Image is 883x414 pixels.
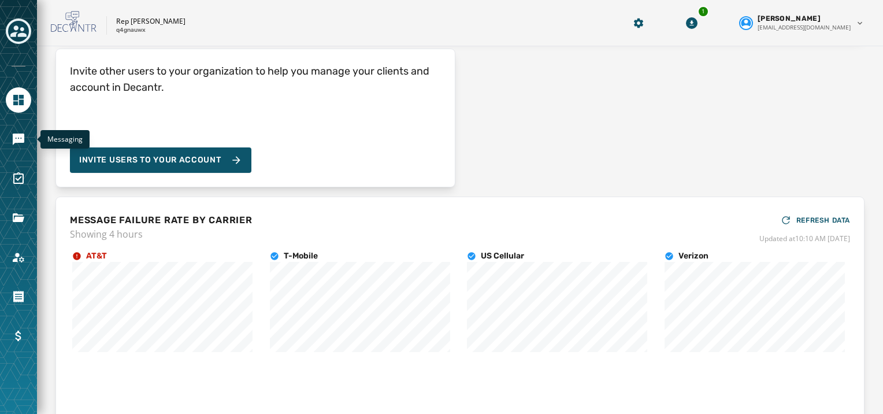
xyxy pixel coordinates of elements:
[628,13,649,34] button: Manage global settings
[759,234,850,243] span: Updated at 10:10 AM [DATE]
[698,6,709,17] div: 1
[758,14,821,23] span: [PERSON_NAME]
[40,130,90,149] div: Messaging
[6,284,31,309] a: Navigate to Orders
[734,9,869,36] button: User settings
[116,26,146,35] p: q4gnauwx
[796,216,850,225] span: REFRESH DATA
[6,205,31,231] a: Navigate to Files
[116,17,185,26] p: Rep [PERSON_NAME]
[6,127,31,152] a: Navigate to Messaging
[86,250,107,262] h4: AT&T
[6,166,31,191] a: Navigate to Surveys
[780,211,850,230] button: REFRESH DATA
[6,323,31,349] a: Navigate to Billing
[6,245,31,270] a: Navigate to Account
[70,213,253,227] h4: MESSAGE FAILURE RATE BY CARRIER
[681,13,702,34] button: Download Menu
[70,63,441,95] h4: Invite other users to your organization to help you manage your clients and account in Decantr.
[481,250,524,262] h4: US Cellular
[70,147,251,173] button: Invite Users to your account
[6,19,31,44] button: Toggle account select drawer
[70,227,253,241] span: Showing 4 hours
[678,250,708,262] h4: Verizon
[79,154,221,166] span: Invite Users to your account
[6,87,31,113] a: Navigate to Home
[758,23,851,32] span: [EMAIL_ADDRESS][DOMAIN_NAME]
[284,250,318,262] h4: T-Mobile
